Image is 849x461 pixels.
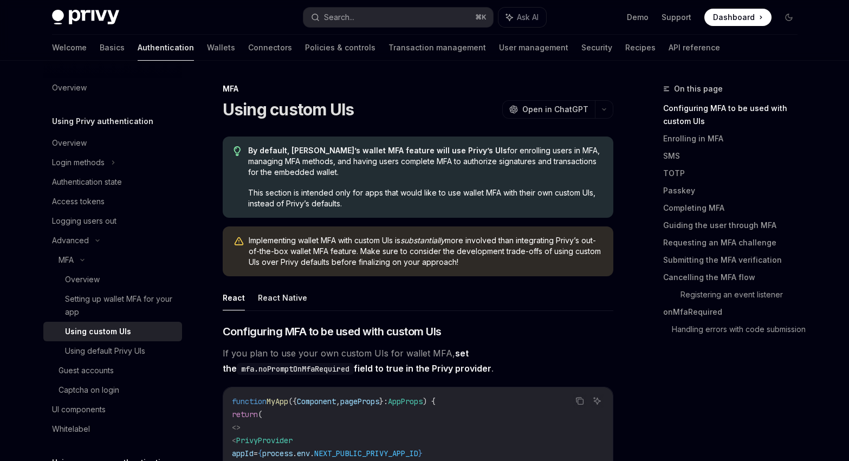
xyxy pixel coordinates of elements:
a: Transaction management [388,35,486,61]
a: Using custom UIs [43,322,182,341]
a: Access tokens [43,192,182,211]
span: env [297,449,310,458]
a: Whitelabel [43,419,182,439]
div: Using custom UIs [65,325,131,338]
span: If you plan to use your own custom UIs for wallet MFA, . [223,346,613,376]
a: Basics [100,35,125,61]
a: Logging users out [43,211,182,231]
strong: By default, [PERSON_NAME]’s wallet MFA feature will use Privy’s UIs [248,146,507,155]
div: Authentication state [52,176,122,189]
span: ⌘ K [475,13,487,22]
a: Demo [627,12,649,23]
a: Overview [43,270,182,289]
div: Using default Privy UIs [65,345,145,358]
a: Welcome [52,35,87,61]
code: mfa.noPromptOnMfaRequired [237,363,354,375]
div: Overview [52,137,87,150]
a: Guest accounts [43,361,182,380]
div: Access tokens [52,195,105,208]
div: Guest accounts [59,364,114,377]
span: NEXT_PUBLIC_PRIVY_APP_ID [314,449,418,458]
span: Implementing wallet MFA with custom UIs is more involved than integrating Privy’s out-of-the-box ... [249,235,602,268]
a: SMS [663,147,806,165]
a: Handling errors with code submission [672,321,806,338]
span: appId [232,449,254,458]
span: return [232,410,258,419]
span: . [310,449,314,458]
a: Requesting an MFA challenge [663,234,806,251]
div: Overview [52,81,87,94]
span: Dashboard [713,12,755,23]
div: Captcha on login [59,384,119,397]
span: Configuring MFA to be used with custom UIs [223,324,442,339]
div: MFA [223,83,613,94]
span: ( [258,410,262,419]
div: Logging users out [52,215,116,228]
em: substantially [400,236,445,245]
a: Overview [43,78,182,98]
a: Security [581,35,612,61]
span: ({ [288,397,297,406]
span: process [262,449,293,458]
span: : [384,397,388,406]
div: Login methods [52,156,105,169]
span: < [232,436,236,445]
a: onMfaRequired [663,303,806,321]
span: pageProps [340,397,379,406]
a: Recipes [625,35,656,61]
a: Submitting the MFA verification [663,251,806,269]
a: Using default Privy UIs [43,341,182,361]
a: Wallets [207,35,235,61]
a: API reference [669,35,720,61]
a: Completing MFA [663,199,806,217]
a: Enrolling in MFA [663,130,806,147]
span: { [258,449,262,458]
button: React Native [258,285,307,310]
a: UI components [43,400,182,419]
button: Open in ChatGPT [502,100,595,119]
img: dark logo [52,10,119,25]
strong: set the field to true in the Privy provider [223,348,491,374]
button: Toggle dark mode [780,9,798,26]
a: Policies & controls [305,35,375,61]
span: MyApp [267,397,288,406]
span: <> [232,423,241,432]
svg: Tip [234,146,241,156]
span: On this page [674,82,723,95]
a: User management [499,35,568,61]
div: MFA [59,254,74,267]
a: Configuring MFA to be used with custom UIs [663,100,806,130]
span: . [293,449,297,458]
span: , [336,397,340,406]
a: Setting up wallet MFA for your app [43,289,182,322]
span: Open in ChatGPT [522,104,588,115]
span: for enrolling users in MFA, managing MFA methods, and having users complete MFA to authorize sign... [248,145,602,178]
span: ) { [423,397,436,406]
button: Copy the contents from the code block [573,394,587,408]
a: Guiding the user through MFA [663,217,806,234]
div: Overview [65,273,100,286]
a: Connectors [248,35,292,61]
span: } [418,449,423,458]
div: Setting up wallet MFA for your app [65,293,176,319]
span: } [379,397,384,406]
a: Captcha on login [43,380,182,400]
h1: Using custom UIs [223,100,354,119]
a: Authentication [138,35,194,61]
div: Whitelabel [52,423,90,436]
svg: Warning [234,236,244,247]
button: React [223,285,245,310]
span: This section is intended only for apps that would like to use wallet MFA with their own custom UI... [248,187,602,209]
h5: Using Privy authentication [52,115,153,128]
button: Search...⌘K [303,8,493,27]
div: Search... [324,11,354,24]
a: Support [662,12,691,23]
button: Ask AI [498,8,546,27]
a: Dashboard [704,9,772,26]
span: Ask AI [517,12,539,23]
div: Advanced [52,234,89,247]
a: Overview [43,133,182,153]
div: UI components [52,403,106,416]
span: = [254,449,258,458]
span: Component [297,397,336,406]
